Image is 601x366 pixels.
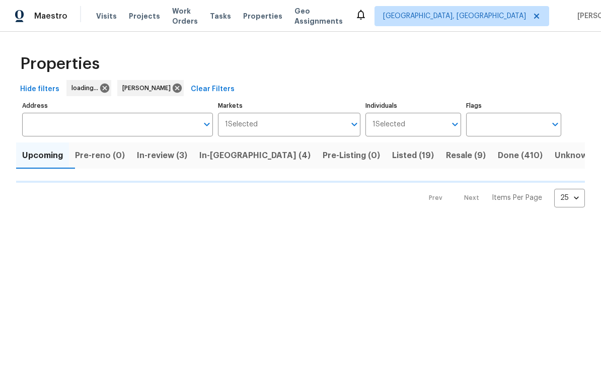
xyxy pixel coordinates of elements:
button: Open [448,117,462,131]
button: Clear Filters [187,80,239,99]
button: Open [200,117,214,131]
label: Markets [218,103,361,109]
button: Open [548,117,562,131]
span: Upcoming [22,149,63,163]
button: Hide filters [16,80,63,99]
span: Listed (19) [392,149,434,163]
span: Properties [20,59,100,69]
span: Resale (9) [446,149,486,163]
span: Maestro [34,11,67,21]
span: Tasks [210,13,231,20]
span: [PERSON_NAME] [122,83,175,93]
p: Items Per Page [492,193,542,203]
span: Done (410) [498,149,543,163]
button: Open [347,117,361,131]
span: Hide filters [20,83,59,96]
label: Individuals [365,103,461,109]
span: Work Orders [172,6,198,26]
div: 25 [554,185,585,211]
span: 1 Selected [225,120,258,129]
span: 1 Selected [372,120,405,129]
span: Projects [129,11,160,21]
span: Properties [243,11,282,21]
span: Pre-reno (0) [75,149,125,163]
div: [PERSON_NAME] [117,80,184,96]
label: Flags [466,103,561,109]
span: [GEOGRAPHIC_DATA], [GEOGRAPHIC_DATA] [383,11,526,21]
span: Clear Filters [191,83,235,96]
span: In-review (3) [137,149,187,163]
span: Geo Assignments [294,6,343,26]
span: Pre-Listing (0) [323,149,380,163]
label: Address [22,103,213,109]
nav: Pagination Navigation [419,189,585,207]
span: In-[GEOGRAPHIC_DATA] (4) [199,149,311,163]
div: loading... [66,80,111,96]
span: Visits [96,11,117,21]
span: loading... [71,83,102,93]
